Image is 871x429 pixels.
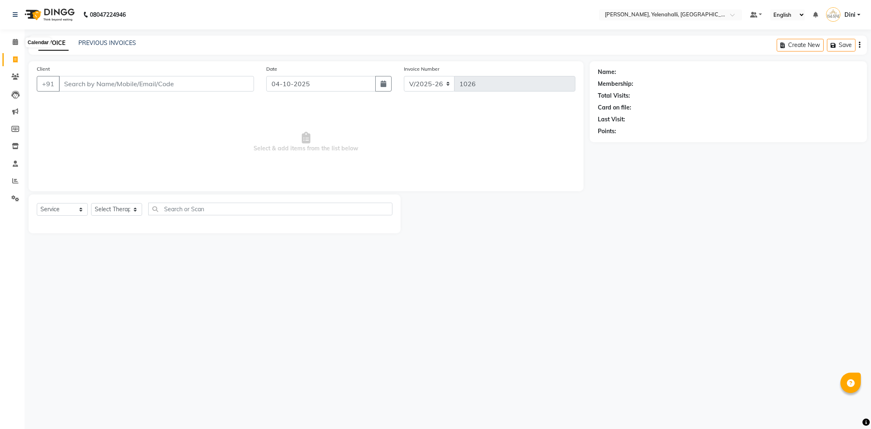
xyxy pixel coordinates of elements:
input: Search or Scan [148,203,392,215]
a: PREVIOUS INVOICES [78,39,136,47]
div: Card on file: [598,103,631,112]
button: Save [827,39,855,51]
button: +91 [37,76,60,92]
button: Create New [777,39,824,51]
label: Client [37,65,50,73]
img: logo [21,3,77,26]
img: Dini [826,7,840,22]
label: Date [266,65,277,73]
div: Membership: [598,80,633,88]
input: Search by Name/Mobile/Email/Code [59,76,254,92]
div: Total Visits: [598,92,630,100]
div: Calendar [26,38,51,47]
iframe: chat widget [837,396,863,421]
span: Select & add items from the list below [37,101,575,183]
b: 08047224946 [90,3,126,26]
div: Points: [598,127,616,136]
label: Invoice Number [404,65,439,73]
div: Name: [598,68,616,76]
div: Last Visit: [598,115,625,124]
span: Dini [844,11,855,19]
